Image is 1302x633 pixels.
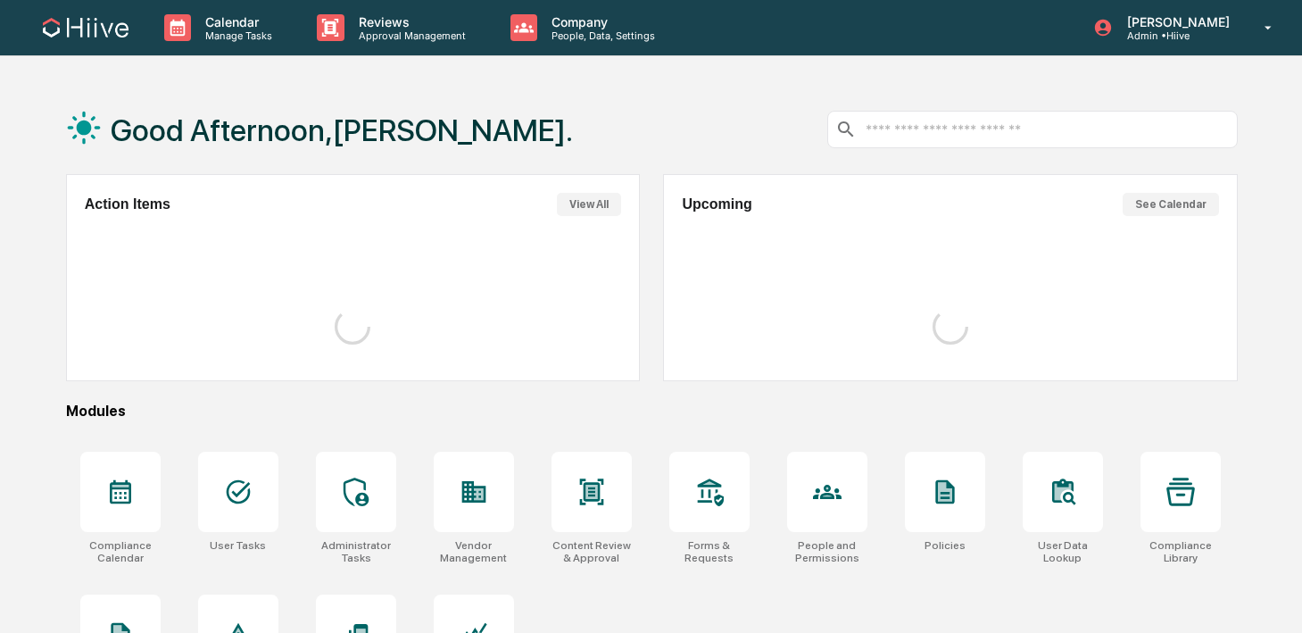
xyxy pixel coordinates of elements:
[1123,193,1219,216] button: See Calendar
[316,539,396,564] div: Administrator Tasks
[344,29,475,42] p: Approval Management
[537,29,664,42] p: People, Data, Settings
[344,14,475,29] p: Reviews
[1023,539,1103,564] div: User Data Lookup
[682,196,751,212] h2: Upcoming
[787,539,867,564] div: People and Permissions
[551,539,632,564] div: Content Review & Approval
[80,539,161,564] div: Compliance Calendar
[557,193,621,216] button: View All
[191,14,281,29] p: Calendar
[85,196,170,212] h2: Action Items
[1113,14,1239,29] p: [PERSON_NAME]
[1140,539,1221,564] div: Compliance Library
[210,539,266,552] div: User Tasks
[1113,29,1239,42] p: Admin • Hiive
[669,539,750,564] div: Forms & Requests
[925,539,966,552] div: Policies
[43,18,129,37] img: logo
[191,29,281,42] p: Manage Tasks
[434,539,514,564] div: Vendor Management
[537,14,664,29] p: Company
[66,403,1238,420] div: Modules
[111,112,573,148] h1: Good Afternoon,[PERSON_NAME].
